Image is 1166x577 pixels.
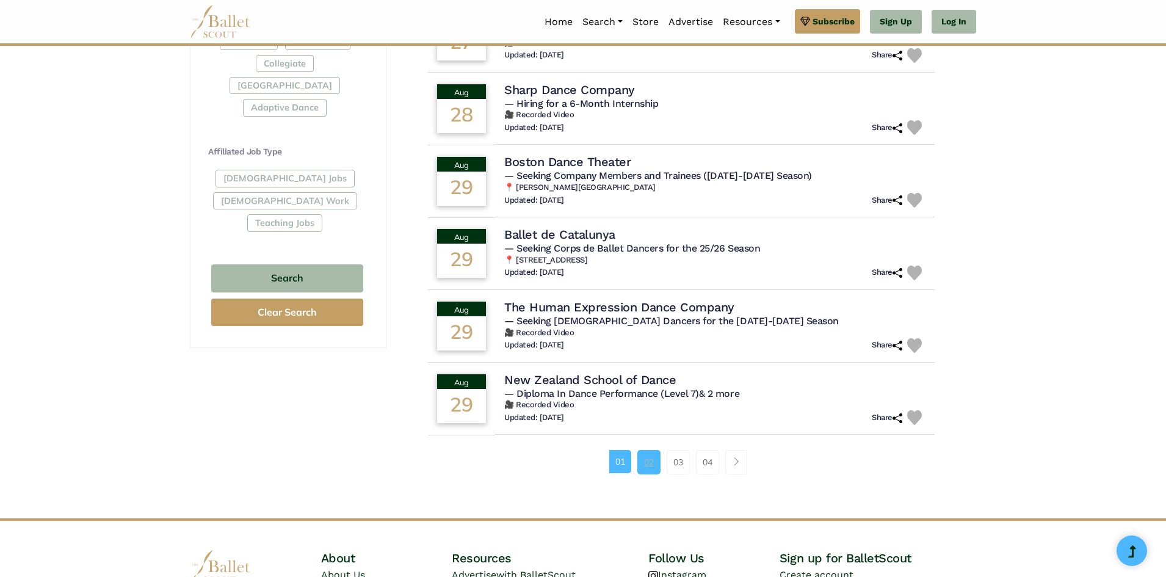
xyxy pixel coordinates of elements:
span: — Hiring for a 6-Month Internship [504,98,658,109]
a: Sign Up [870,10,922,34]
span: Subscribe [813,15,855,28]
h6: 📍 [PERSON_NAME][GEOGRAPHIC_DATA] [504,183,925,193]
h6: Updated: [DATE] [504,123,564,133]
h4: About [321,550,452,566]
h6: Updated: [DATE] [504,413,564,423]
a: Advertise [664,9,718,35]
a: 02 [637,450,661,474]
h6: Updated: [DATE] [504,267,564,278]
nav: Page navigation example [609,450,754,474]
h4: New Zealand School of Dance [504,372,676,388]
div: 29 [437,172,486,206]
h4: Sign up for BalletScout [780,550,976,566]
h4: The Human Expression Dance Company [504,299,734,315]
h6: Updated: [DATE] [504,195,564,206]
h6: Share [872,413,902,423]
h6: Share [872,123,902,133]
h4: Resources [452,550,648,566]
button: Search [211,264,363,293]
h4: Ballet de Catalunya [504,227,615,242]
button: Clear Search [211,299,363,326]
a: & 2 more [699,388,739,399]
a: 01 [609,450,631,473]
div: Aug [437,302,486,316]
div: Aug [437,157,486,172]
a: 03 [667,450,690,474]
h6: 🎥 Recorded Video [504,328,925,338]
div: Aug [437,84,486,99]
h6: Updated: [DATE] [504,50,564,60]
h6: Share [872,50,902,60]
div: 28 [437,99,486,133]
span: — Diploma In Dance Performance (Level 7) [504,388,739,399]
h6: 📍 [STREET_ADDRESS] [504,255,925,266]
a: 04 [696,450,719,474]
img: gem.svg [800,15,810,28]
div: 29 [437,316,486,350]
div: 29 [437,244,486,278]
h6: Updated: [DATE] [504,340,564,350]
h6: Share [872,195,902,206]
h4: Follow Us [648,550,780,566]
span: — Seeking Company Members and Trainees ([DATE]-[DATE] Season) [504,170,812,181]
h4: Sharp Dance Company [504,82,635,98]
a: Resources [718,9,784,35]
div: 29 [437,389,486,423]
a: Home [540,9,578,35]
span: — Seeking [DEMOGRAPHIC_DATA] Dancers for the [DATE]-[DATE] Season [504,315,839,327]
h4: Boston Dance Theater [504,154,631,170]
h4: Affiliated Job Type [208,146,366,158]
h6: Share [872,340,902,350]
h6: 🎥 Recorded Video [504,400,925,410]
div: Aug [437,229,486,244]
a: Store [628,9,664,35]
h6: Share [872,267,902,278]
a: Log In [932,10,976,34]
span: — Seeking Corps de Ballet Dancers for the 25/26 Season [504,242,760,254]
div: Aug [437,374,486,389]
h6: 🎥 Recorded Video [504,110,925,120]
a: Subscribe [795,9,860,34]
a: Search [578,9,628,35]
